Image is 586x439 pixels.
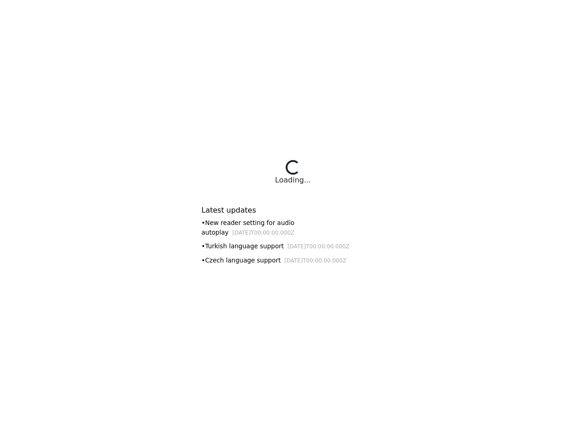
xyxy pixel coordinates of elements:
div: • New reader setting for audio autoplay [201,218,385,237]
div: • Turkish language support [201,241,385,251]
div: • Czech language support [201,256,385,265]
small: [DATE]T00:00:00.000Z [284,257,347,264]
small: [DATE]T00:00:00.000Z [232,230,294,236]
div: Loading... [275,175,311,186]
h6: Latest updates [201,206,385,214]
small: [DATE]T00:00:00.000Z [288,243,350,250]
